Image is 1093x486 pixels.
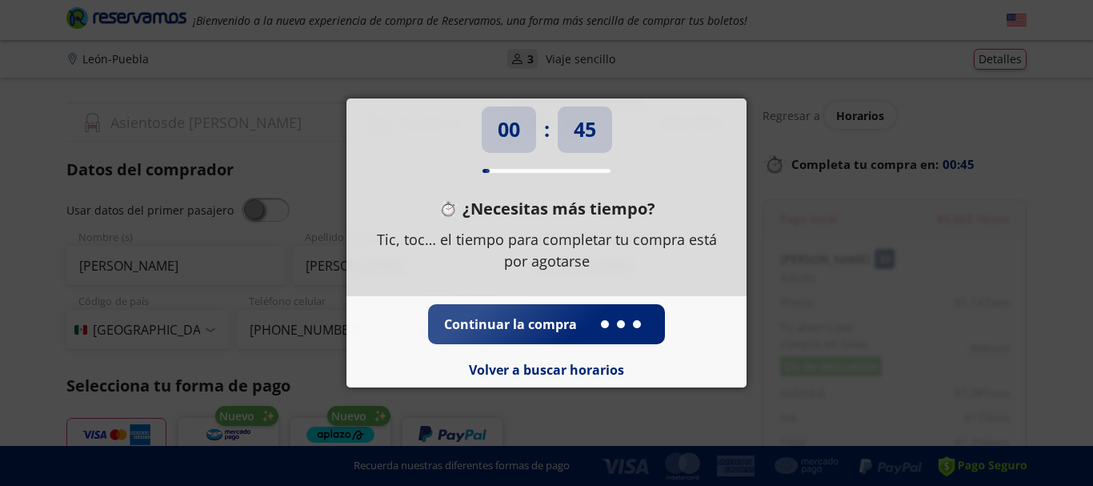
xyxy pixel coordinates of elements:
p: Tic, toc… el tiempo para completar tu compra está por agotarse [370,229,723,272]
button: Continuar la compra [444,312,649,336]
p: Continuar la compra [444,315,577,334]
p: 45 [574,114,596,145]
p: : [544,114,550,145]
p: ¿Necesitas más tiempo? [462,197,655,221]
p: 00 [498,114,520,145]
button: Volver a buscar horarios [469,360,624,380]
